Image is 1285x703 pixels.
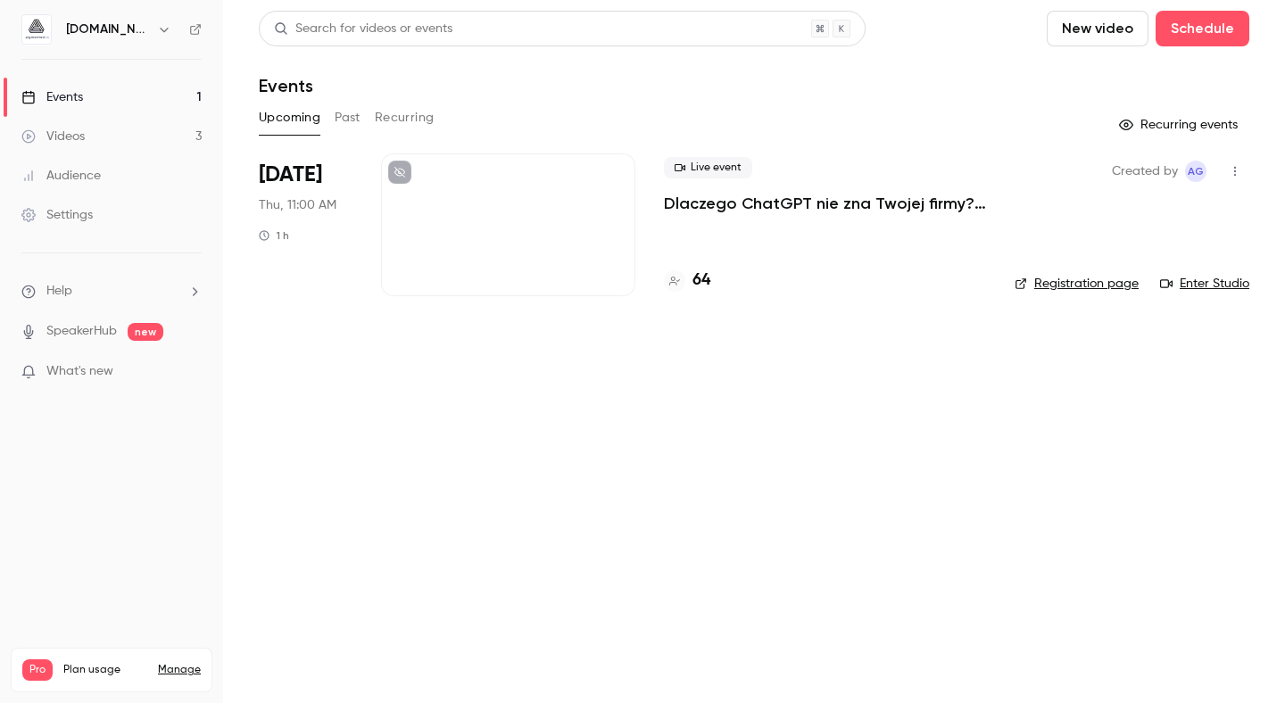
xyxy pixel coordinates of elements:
span: Thu, 11:00 AM [259,196,336,214]
span: Live event [664,157,752,178]
span: Created by [1112,161,1178,182]
div: Audience [21,167,101,185]
a: Dlaczego ChatGPT nie zna Twojej firmy? Praktyczny przewodnik przygotowania wiedzy firmowej jako k... [664,193,986,214]
button: Schedule [1156,11,1249,46]
div: Search for videos or events [274,20,452,38]
span: What's new [46,362,113,381]
div: Settings [21,206,93,224]
a: SpeakerHub [46,322,117,341]
a: Registration page [1015,275,1139,293]
div: Events [21,88,83,106]
h6: [DOMAIN_NAME] [66,21,150,38]
span: Pro [22,659,53,681]
h1: Events [259,75,313,96]
div: 1 h [259,228,289,243]
span: [DATE] [259,161,322,189]
div: Videos [21,128,85,145]
img: aigmented.io [22,15,51,44]
button: Recurring events [1111,111,1249,139]
h4: 64 [692,269,710,293]
span: new [128,323,163,341]
a: Enter Studio [1160,275,1249,293]
button: Past [335,103,361,132]
span: Help [46,282,72,301]
a: Manage [158,663,201,677]
button: New video [1047,11,1148,46]
span: Aleksandra Grabarska [1185,161,1206,182]
button: Upcoming [259,103,320,132]
div: Aug 28 Thu, 11:00 AM (Europe/Berlin) [259,153,352,296]
a: 64 [664,269,710,293]
span: AG [1188,161,1204,182]
li: help-dropdown-opener [21,282,202,301]
span: Plan usage [63,663,147,677]
button: Recurring [375,103,435,132]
